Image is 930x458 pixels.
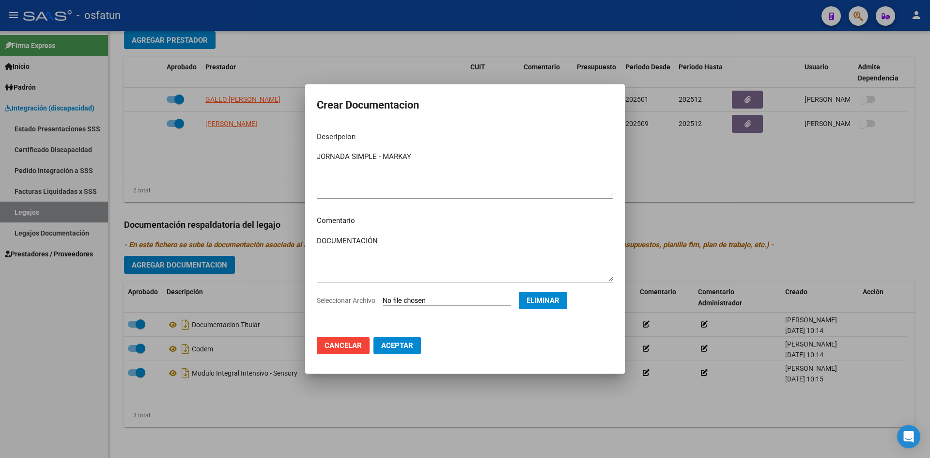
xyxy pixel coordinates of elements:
div: Open Intercom Messenger [897,425,920,448]
span: Eliminar [527,296,559,305]
button: Eliminar [519,292,567,309]
span: Cancelar [325,341,362,350]
p: Descripcion [317,131,613,142]
p: Comentario [317,215,613,226]
span: Seleccionar Archivo [317,297,375,304]
button: Cancelar [317,337,370,354]
span: Aceptar [381,341,413,350]
h2: Crear Documentacion [317,96,613,114]
button: Aceptar [373,337,421,354]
